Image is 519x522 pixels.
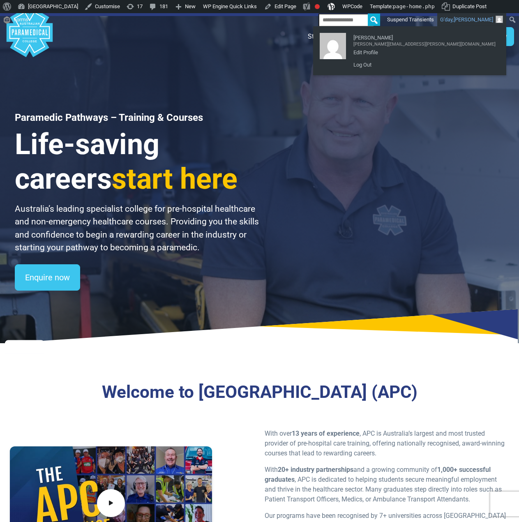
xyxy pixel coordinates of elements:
strong: 13 years of experience [292,430,360,437]
h3: Life-saving careers [15,127,270,196]
p: With and a growing community of , APC is dedicated to helping students secure meaningful employme... [265,465,510,504]
span: start here [112,162,238,196]
span: Forms [14,13,28,26]
a: Australian Paramedical College [5,16,54,58]
a: Suspend Transients [384,13,437,26]
a: Enquire now [15,264,80,291]
span: page-home.php [393,3,435,9]
a: Study [303,25,336,48]
ul: G'day, Stephen Booth [313,26,506,75]
div: Focus keyphrase not set [315,4,320,9]
h3: Welcome to [GEOGRAPHIC_DATA] (APC) [47,382,472,403]
p: With over , APC is Australia’s largest and most trusted provider of pre-hospital care training, o... [265,429,510,458]
a: G'day, [437,13,506,26]
h1: Paramedic Pathways – Training & Courses [15,112,270,124]
span: Edit Profile [353,46,496,53]
a: Log Out [349,60,500,70]
span: [PERSON_NAME] [353,31,496,39]
p: Australia’s leading specialist college for pre-hospital healthcare and non-emergency healthcare c... [15,203,270,254]
strong: 20+ industry partnerships [278,466,353,473]
span: [PERSON_NAME][EMAIL_ADDRESS][PERSON_NAME][DOMAIN_NAME] [353,39,496,46]
span: [PERSON_NAME] [454,16,493,23]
